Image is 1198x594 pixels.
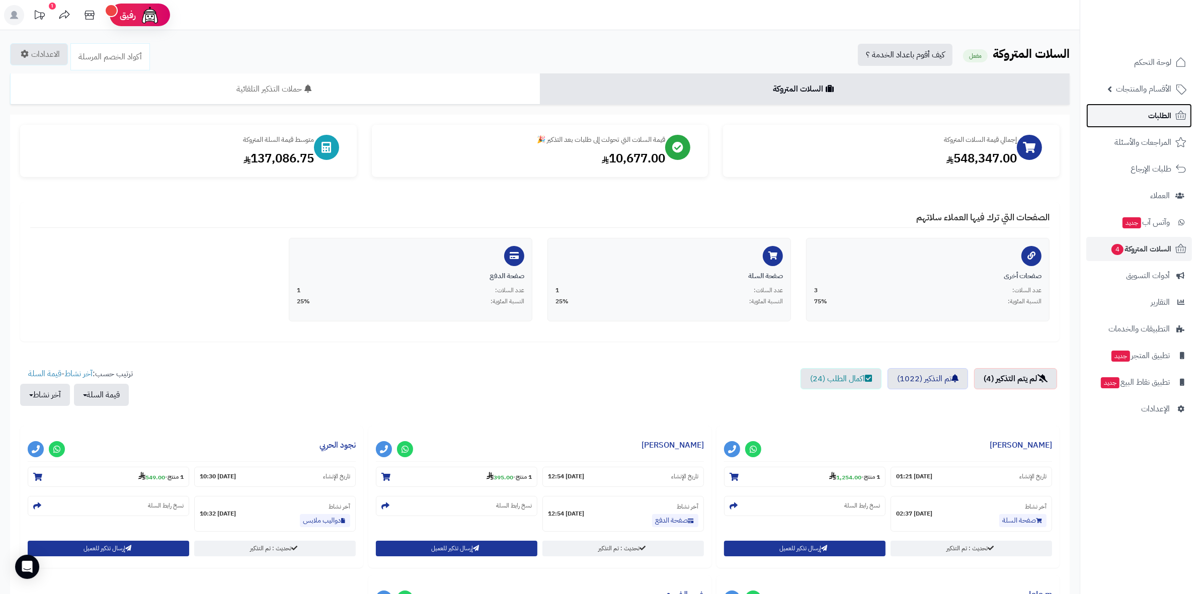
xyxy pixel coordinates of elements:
[487,473,513,482] strong: 395.00
[376,541,537,556] button: إرسال تذكير للعميل
[30,150,314,167] div: 137,086.75
[74,384,129,406] button: قيمة السلة
[140,5,160,25] img: ai-face.png
[548,472,584,481] strong: [DATE] 12:54
[896,510,932,518] strong: [DATE] 02:37
[1116,82,1171,96] span: الأقسام والمنتجات
[844,501,880,510] small: نسخ رابط السلة
[652,514,698,527] a: صفحة الدفع
[814,286,818,295] span: 3
[1086,104,1192,128] a: الطلبات
[542,541,704,556] a: تحديث : تم التذكير
[323,472,350,481] small: تاريخ الإنشاء
[540,73,1070,105] a: السلات المتروكة
[138,473,165,482] strong: 549.00
[297,271,524,281] div: صفحة الدفع
[1086,290,1192,314] a: التقارير
[376,496,537,516] section: نسخ رابط السلة
[829,472,880,482] small: -
[20,368,133,406] ul: ترتيب حسب: -
[1086,157,1192,181] a: طلبات الإرجاع
[1019,472,1047,481] small: تاريخ الإنشاء
[495,286,524,295] span: عدد السلات:
[733,135,1017,145] div: إجمالي قيمة السلات المتروكة
[1086,370,1192,394] a: تطبيق نقاط البيعجديد
[671,472,698,481] small: تاريخ الإنشاء
[491,297,524,306] span: النسبة المئوية:
[200,472,236,481] strong: [DATE] 10:30
[138,472,184,482] small: -
[801,368,882,389] a: اكمال الطلب (24)
[814,297,827,306] span: 75%
[724,467,886,487] section: 1 منتج-1,254.00
[320,439,356,451] a: نجود الحربي
[1086,130,1192,154] a: المراجعات والأسئلة
[724,496,886,516] section: نسخ رابط السلة
[1086,210,1192,234] a: وآتس آبجديد
[1130,18,1188,39] img: logo-2.png
[382,135,666,145] div: قيمة السلات التي تحولت إلى طلبات بعد التذكير 🎉
[1086,317,1192,341] a: التطبيقات والخدمات
[677,502,698,511] small: آخر نشاط
[487,472,532,482] small: -
[724,541,886,556] button: إرسال تذكير للعميل
[1086,344,1192,368] a: تطبيق المتجرجديد
[1114,135,1171,149] span: المراجعات والأسئلة
[1086,50,1192,74] a: لوحة التحكم
[70,43,150,70] a: أكواد الخصم المرسلة
[1101,377,1120,388] span: جديد
[28,496,189,516] section: نسخ رابط السلة
[49,3,56,10] div: 1
[1111,243,1124,255] span: 4
[30,212,1050,228] h4: الصفحات التي ترك فيها العملاء سلاتهم
[300,514,350,527] a: دواليب ملابس
[1148,109,1171,123] span: الطلبات
[64,368,93,380] a: آخر نشاط
[1110,242,1171,256] span: السلات المتروكة
[120,9,136,21] span: رفيق
[888,368,968,389] a: تم التذكير (1022)
[516,473,532,482] strong: 1 منتج
[28,541,189,556] button: إرسال تذكير للعميل
[168,473,184,482] strong: 1 منتج
[548,510,584,518] strong: [DATE] 12:54
[829,473,861,482] strong: 1,254.00
[814,271,1042,281] div: صفحات أخرى
[27,5,52,28] a: تحديثات المنصة
[733,150,1017,167] div: 548,347.00
[1100,375,1170,389] span: تطبيق نقاط البيع
[10,73,540,105] a: حملات التذكير التلقائية
[496,501,532,510] small: نسخ رابط السلة
[974,368,1057,389] a: لم يتم التذكير (4)
[990,439,1052,451] a: [PERSON_NAME]
[891,541,1052,556] a: تحديث : تم التذكير
[10,43,68,65] a: الاعدادات
[376,467,537,487] section: 1 منتج-395.00
[28,467,189,487] section: 1 منتج-549.00
[1141,402,1170,416] span: الإعدادات
[1108,322,1170,336] span: التطبيقات والخدمات
[864,473,880,482] strong: 1 منتج
[896,472,932,481] strong: [DATE] 01:21
[555,271,783,281] div: صفحة السلة
[1150,189,1170,203] span: العملاء
[20,384,70,406] button: آخر نشاط
[1086,184,1192,208] a: العملاء
[1123,217,1141,228] span: جديد
[329,502,350,511] small: آخر نشاط
[999,514,1047,527] a: صفحة السلة
[1012,286,1042,295] span: عدد السلات:
[1110,349,1170,363] span: تطبيق المتجر
[15,555,39,579] div: Open Intercom Messenger
[749,297,783,306] span: النسبة المئوية:
[30,135,314,145] div: متوسط قيمة السلة المتروكة
[1131,162,1171,176] span: طلبات الإرجاع
[963,49,988,62] small: مفعل
[200,510,236,518] strong: [DATE] 10:32
[858,44,952,66] a: كيف أقوم باعداد الخدمة ؟
[1008,297,1042,306] span: النسبة المئوية:
[555,297,569,306] span: 25%
[1086,397,1192,421] a: الإعدادات
[28,368,61,380] a: قيمة السلة
[148,501,184,510] small: نسخ رابط السلة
